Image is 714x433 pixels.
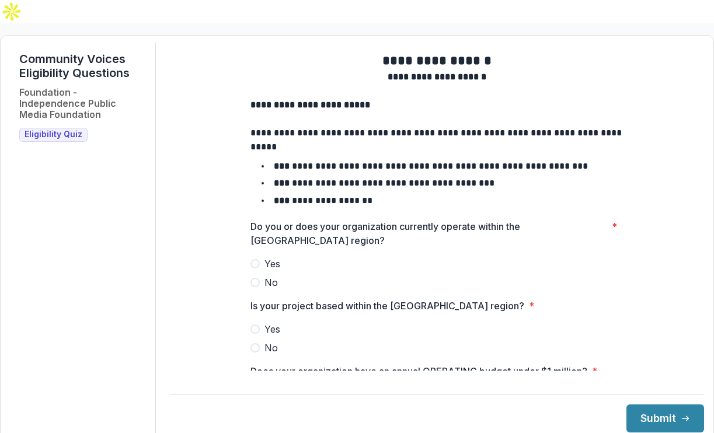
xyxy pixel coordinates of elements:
button: Submit [626,404,704,432]
h1: Community Voices Eligibility Questions [19,52,146,80]
span: Yes [264,322,280,336]
p: Does your organization have an annual OPERATING budget under $1 million? [250,364,587,378]
span: Yes [264,257,280,271]
span: Eligibility Quiz [25,130,82,139]
span: No [264,341,278,355]
span: No [264,275,278,289]
h2: Foundation - Independence Public Media Foundation [19,87,146,121]
p: Do you or does your organization currently operate within the [GEOGRAPHIC_DATA] region? [250,219,607,247]
p: Is your project based within the [GEOGRAPHIC_DATA] region? [250,299,524,313]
